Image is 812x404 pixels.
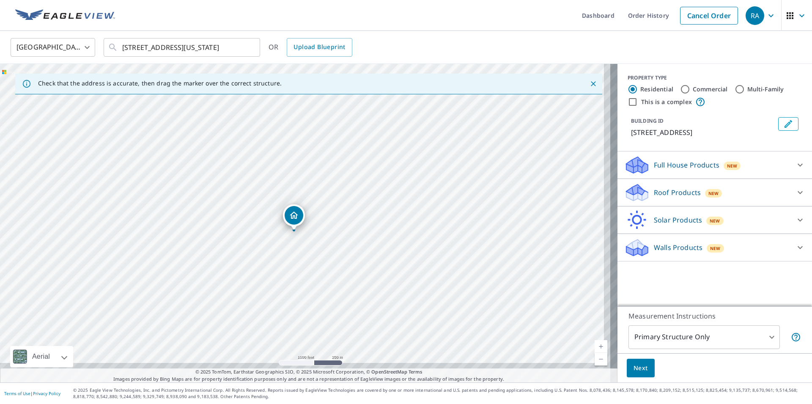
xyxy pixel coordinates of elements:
[624,237,805,258] div: Walls ProductsNew
[628,311,801,321] p: Measurement Instructions
[680,7,738,25] a: Cancel Order
[30,346,52,367] div: Aerial
[641,98,692,106] label: This is a complex
[631,117,664,124] p: BUILDING ID
[631,127,775,137] p: [STREET_ADDRESS]
[747,85,784,93] label: Multi-Family
[628,325,780,349] div: Primary Structure Only
[11,36,95,59] div: [GEOGRAPHIC_DATA]
[588,78,599,89] button: Close
[791,332,801,342] span: Your report will include only the primary structure on the property. For example, a detached gara...
[4,390,30,396] a: Terms of Use
[727,162,738,169] span: New
[654,242,702,253] p: Walls Products
[710,217,720,224] span: New
[294,42,345,52] span: Upload Blueprint
[624,182,805,203] div: Roof ProductsNew
[693,85,728,93] label: Commercial
[10,346,73,367] div: Aerial
[654,160,719,170] p: Full House Products
[269,38,352,57] div: OR
[195,368,422,376] span: © 2025 TomTom, Earthstar Geographics SIO, © 2025 Microsoft Corporation, ©
[371,368,407,375] a: OpenStreetMap
[708,190,719,197] span: New
[778,117,798,131] button: Edit building 1
[624,210,805,230] div: Solar ProductsNew
[122,36,243,59] input: Search by address or latitude-longitude
[287,38,352,57] a: Upload Blueprint
[38,80,282,87] p: Check that the address is accurate, then drag the marker over the correct structure.
[409,368,422,375] a: Terms
[624,155,805,175] div: Full House ProductsNew
[283,204,305,231] div: Dropped pin, building 1, Residential property, 24949 Garden Point Ln Hollywood, MD 20636
[73,387,808,400] p: © 2025 Eagle View Technologies, Inc. and Pictometry International Corp. All Rights Reserved. Repo...
[746,6,764,25] div: RA
[627,359,655,378] button: Next
[654,215,702,225] p: Solar Products
[15,9,115,22] img: EV Logo
[710,245,721,252] span: New
[634,363,648,374] span: Next
[628,74,802,82] div: PROPERTY TYPE
[640,85,673,93] label: Residential
[595,340,607,353] a: Current Level 15, Zoom In
[654,187,701,198] p: Roof Products
[595,353,607,366] a: Current Level 15, Zoom Out
[4,391,60,396] p: |
[33,390,60,396] a: Privacy Policy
